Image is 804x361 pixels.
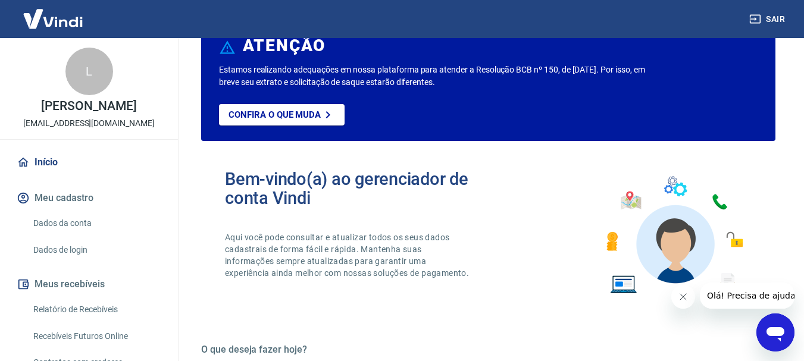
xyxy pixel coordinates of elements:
[596,169,752,301] img: Imagem de um avatar masculino com diversos icones exemplificando as funcionalidades do gerenciado...
[243,40,326,52] h6: ATENÇÃO
[29,211,164,236] a: Dados da conta
[700,282,794,309] iframe: Mensagem da empresa
[29,324,164,349] a: Recebíveis Futuros Online
[14,185,164,211] button: Meu cadastro
[201,344,775,356] h5: O que deseja fazer hoje?
[747,8,790,30] button: Sair
[225,231,471,279] p: Aqui você pode consultar e atualizar todos os seus dados cadastrais de forma fácil e rápida. Mant...
[29,238,164,262] a: Dados de login
[41,100,136,112] p: [PERSON_NAME]
[671,285,695,309] iframe: Fechar mensagem
[14,149,164,175] a: Início
[7,8,100,18] span: Olá! Precisa de ajuda?
[65,48,113,95] div: L
[14,1,92,37] img: Vindi
[23,117,155,130] p: [EMAIL_ADDRESS][DOMAIN_NAME]
[219,104,345,125] a: Confira o que muda
[229,109,321,120] p: Confira o que muda
[219,64,650,89] p: Estamos realizando adequações em nossa plataforma para atender a Resolução BCB nº 150, de [DATE]....
[756,313,794,351] iframe: Botão para abrir a janela de mensagens
[29,297,164,322] a: Relatório de Recebíveis
[14,271,164,297] button: Meus recebíveis
[225,169,489,208] h2: Bem-vindo(a) ao gerenciador de conta Vindi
